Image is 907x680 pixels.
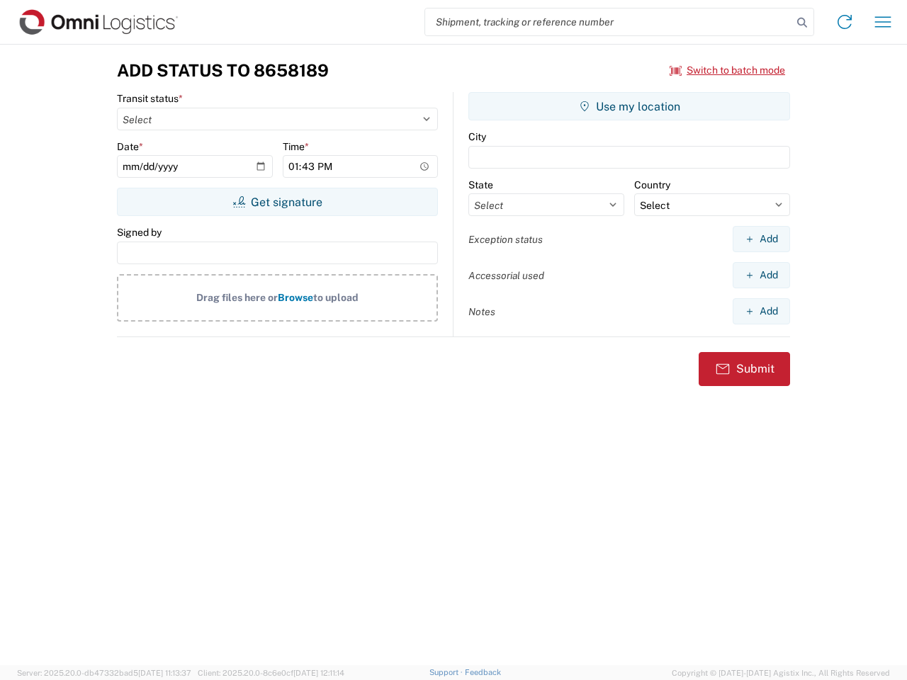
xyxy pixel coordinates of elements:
[117,60,329,81] h3: Add Status to 8658189
[672,667,890,679] span: Copyright © [DATE]-[DATE] Agistix Inc., All Rights Reserved
[278,292,313,303] span: Browse
[196,292,278,303] span: Drag files here or
[138,669,191,677] span: [DATE] 11:13:37
[699,352,790,386] button: Submit
[468,305,495,318] label: Notes
[733,298,790,324] button: Add
[313,292,359,303] span: to upload
[468,178,493,191] label: State
[468,233,543,246] label: Exception status
[733,226,790,252] button: Add
[198,669,344,677] span: Client: 2025.20.0-8c6e0cf
[17,669,191,677] span: Server: 2025.20.0-db47332bad5
[117,92,183,105] label: Transit status
[117,188,438,216] button: Get signature
[468,269,544,282] label: Accessorial used
[468,130,486,143] label: City
[634,178,670,191] label: Country
[465,668,501,676] a: Feedback
[117,226,162,239] label: Signed by
[283,140,309,153] label: Time
[733,262,790,288] button: Add
[429,668,465,676] a: Support
[117,140,143,153] label: Date
[468,92,790,120] button: Use my location
[670,59,785,82] button: Switch to batch mode
[425,8,792,35] input: Shipment, tracking or reference number
[293,669,344,677] span: [DATE] 12:11:14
